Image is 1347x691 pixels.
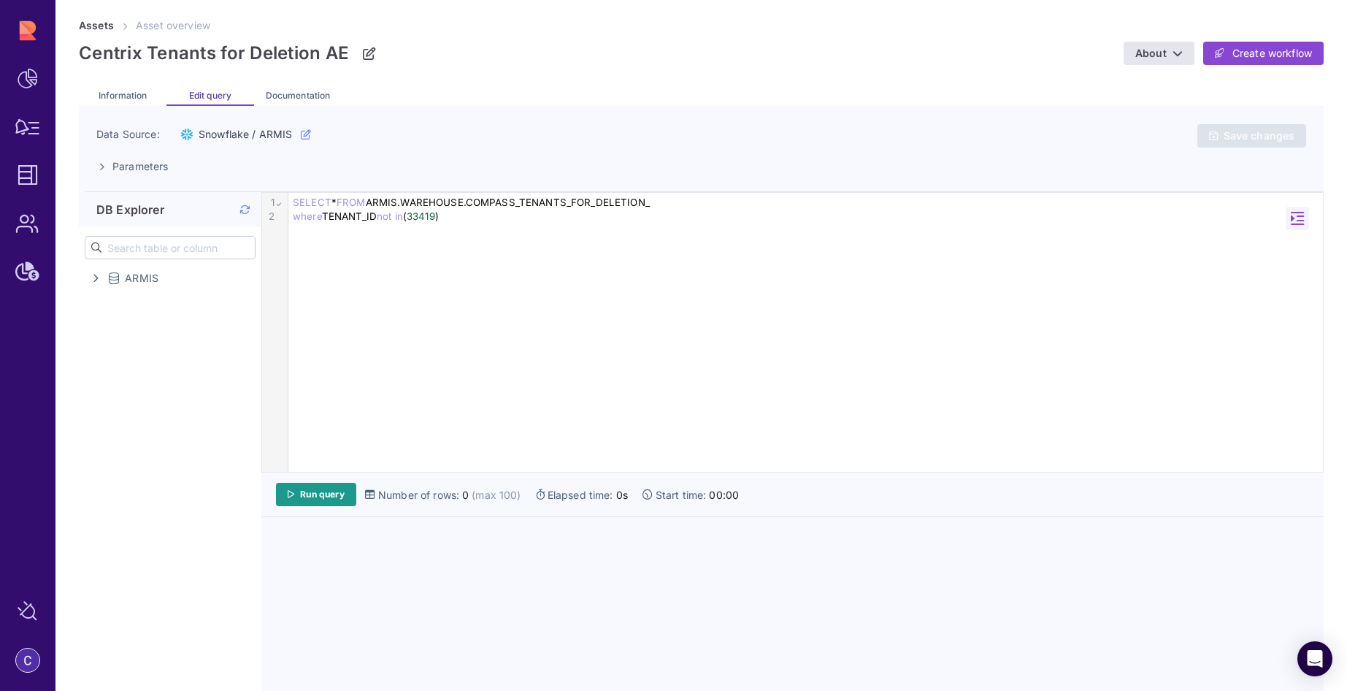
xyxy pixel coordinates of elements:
span: Create workflow [1232,46,1312,61]
span: Number of rows: [378,487,459,503]
span: Fold line [274,196,283,210]
input: Search table or column [107,237,255,259]
span: About [1135,47,1166,60]
span: 0 [462,487,469,503]
img: Snowflake [181,129,193,140]
div: Open Intercom Messenger [1297,641,1332,676]
a: Assets [79,19,114,31]
span: Information [99,90,147,101]
span: (max 100) [472,487,521,503]
span: 00:00 [709,487,739,503]
span: ARMIS [125,271,158,286]
span: 0s [616,487,628,503]
label: Data Source: [96,127,166,142]
span: Save changes [1224,129,1294,142]
div: 1 [262,196,277,210]
span: Asset overview [136,19,210,31]
span: where [293,210,322,222]
div: TENANT_ID ( ) [288,210,1323,224]
span: Parameters [112,159,168,174]
span: not [377,210,391,222]
span: Start time: [656,487,707,503]
p: Centrix Tenants for Deletion AE [79,42,349,64]
span: DB Explorer [96,202,164,217]
span: in [395,210,403,222]
span: Run query [300,489,345,500]
span: Documentation [266,90,330,101]
span: SELECT [293,196,331,208]
span: Snowflake / ARMIS [199,127,292,142]
div: * ARMIS.WAREHOUSE.COMPASS_TENANTS_FOR_DELETION_ [288,196,1323,210]
span: FROM [337,196,366,208]
img: account-photo [16,649,39,672]
span: Edit query [189,90,231,101]
span: Elapsed time: [548,487,613,503]
span: 33419 [407,210,435,222]
div: 2 [262,210,277,224]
